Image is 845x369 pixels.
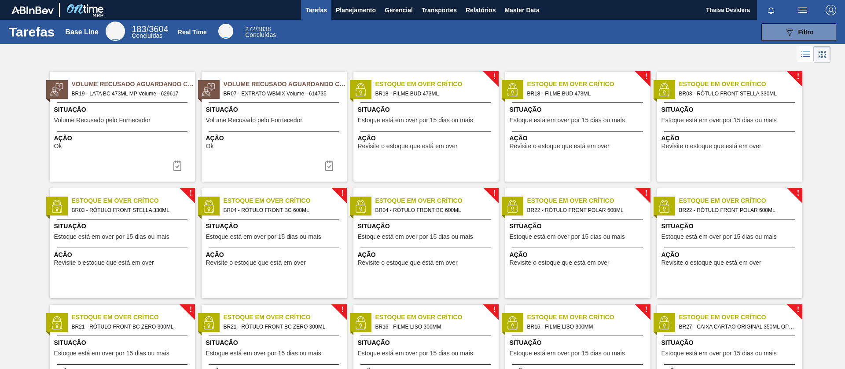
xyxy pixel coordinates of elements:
[757,4,785,16] button: Notificações
[206,350,321,357] span: Estoque está em over por 15 dias ou mais
[375,80,499,89] span: Estoque em Over Crítico
[358,117,473,124] span: Estoque está em over por 15 dias ou mais
[54,350,169,357] span: Estoque está em over por 15 dias ou mais
[72,313,195,322] span: Estoque em Over Crítico
[224,322,340,332] span: BR21 - RÓTULO FRONT BC ZERO 300ML
[336,5,376,15] span: Planejamento
[358,234,473,240] span: Estoque está em over por 15 dias ou mais
[661,234,777,240] span: Estoque está em over por 15 dias ou mais
[206,105,345,114] span: Situação
[679,89,795,99] span: BR03 - RÓTULO FRONT STELLA 330ML
[72,205,188,215] span: BR03 - RÓTULO FRONT STELLA 330ML
[493,307,496,313] span: !
[797,5,808,15] img: userActions
[305,5,327,15] span: Tarefas
[814,46,830,63] div: Visão em Cards
[54,143,62,150] span: Ok
[358,105,496,114] span: Situação
[679,196,802,205] span: Estoque em Over Crítico
[206,250,345,259] span: Ação
[661,350,777,357] span: Estoque está em over por 15 dias ou mais
[797,46,814,63] div: Visão em Lista
[645,307,647,313] span: !
[527,89,643,99] span: BR18 - FILME BUD 473ML
[54,234,169,240] span: Estoque está em over por 15 dias ou mais
[132,26,168,39] div: Base Line
[645,190,647,197] span: !
[679,313,802,322] span: Estoque em Over Crítico
[510,105,648,114] span: Situação
[493,190,496,197] span: !
[218,24,233,39] div: Real Time
[206,338,345,347] span: Situação
[661,222,800,231] span: Situação
[506,200,519,213] img: status
[319,157,340,175] div: Completar tarefa: 30375226
[527,205,643,215] span: BR22 - RÓTULO FRONT POLAR 600ML
[65,28,99,36] div: Base Line
[375,89,492,99] span: BR18 - FILME BUD 473ML
[206,134,345,143] span: Ação
[422,5,457,15] span: Transportes
[206,222,345,231] span: Situação
[202,83,215,96] img: status
[510,259,610,266] span: Revisite o estoque que está em over
[132,24,146,34] span: 183
[504,5,539,15] span: Master Data
[375,313,499,322] span: Estoque em Over Crítico
[358,250,496,259] span: Ação
[510,117,625,124] span: Estoque está em over por 15 dias ou mais
[224,89,340,99] span: BR07 - EXTRATO WBMIX Volume - 614735
[245,26,255,33] span: 272
[527,196,650,205] span: Estoque em Over Crítico
[202,316,215,329] img: status
[72,196,195,205] span: Estoque em Over Crítico
[510,143,610,150] span: Revisite o estoque que está em over
[72,89,188,99] span: BR19 - LATA BC 473ML MP Volume - 629617
[358,338,496,347] span: Situação
[493,73,496,80] span: !
[172,161,183,171] img: icon-task-complete
[506,83,519,96] img: status
[206,117,302,124] span: Volume Recusado pelo Fornecedor
[358,143,458,150] span: Revisite o estoque que está em over
[9,27,55,37] h1: Tarefas
[106,22,125,41] div: Base Line
[358,350,473,357] span: Estoque está em over por 15 dias ou mais
[527,322,643,332] span: BR16 - FILME LISO 300MM
[466,5,496,15] span: Relatórios
[358,222,496,231] span: Situação
[50,200,63,213] img: status
[510,234,625,240] span: Estoque está em over por 15 dias ou mais
[661,117,777,124] span: Estoque está em over por 15 dias ou mais
[189,190,192,197] span: !
[189,307,192,313] span: !
[354,316,367,329] img: status
[224,80,347,89] span: Volume Recusado Aguardando Ciência
[54,250,193,259] span: Ação
[826,5,836,15] img: Logout
[54,259,154,266] span: Revisite o estoque que está em over
[245,26,276,38] div: Real Time
[50,316,63,329] img: status
[510,222,648,231] span: Situação
[661,105,800,114] span: Situação
[761,23,836,41] button: Filtro
[54,105,193,114] span: Situação
[54,222,193,231] span: Situação
[206,259,306,266] span: Revisite o estoque que está em over
[527,80,650,89] span: Estoque em Over Crítico
[797,190,799,197] span: !
[358,134,496,143] span: Ação
[510,350,625,357] span: Estoque está em over por 15 dias ou mais
[798,29,814,36] span: Filtro
[132,32,162,39] span: Concluídas
[245,31,276,38] span: Concluídas
[354,83,367,96] img: status
[341,190,344,197] span: !
[167,157,188,175] div: Completar tarefa: 30375225
[54,134,193,143] span: Ação
[224,205,340,215] span: BR04 - RÓTULO FRONT BC 600ML
[658,200,671,213] img: status
[324,161,334,171] img: icon-task-complete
